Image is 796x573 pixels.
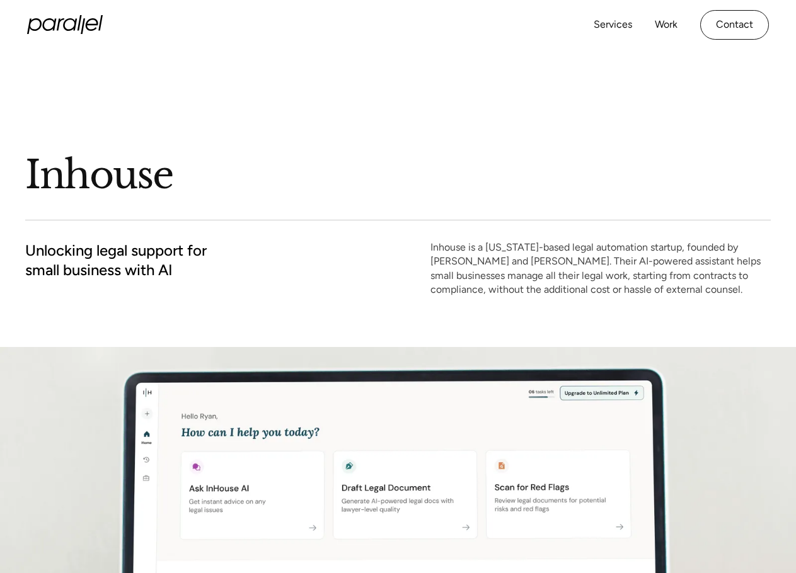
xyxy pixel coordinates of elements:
[655,16,678,34] a: Work
[700,10,769,40] a: Contact
[430,241,771,297] p: Inhouse is a [US_STATE]-based legal automation startup, founded by [PERSON_NAME] and [PERSON_NAME...
[25,150,771,200] h1: Inhouse
[594,16,632,34] a: Services
[25,241,207,280] h2: Unlocking legal support for small business with AI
